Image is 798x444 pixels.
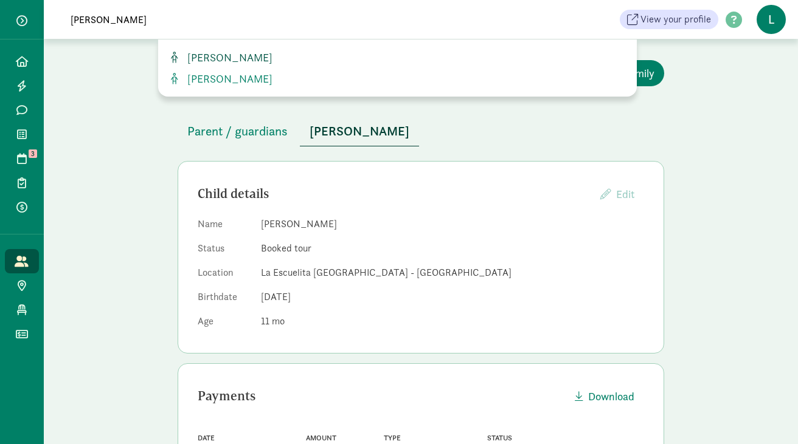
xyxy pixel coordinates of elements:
[310,121,409,141] span: [PERSON_NAME]
[198,217,251,236] dt: Name
[757,5,786,34] span: L
[306,434,336,442] span: Amount
[187,121,288,141] span: Parent / guardians
[182,50,272,64] span: [PERSON_NAME]
[198,434,215,442] span: Date
[737,386,798,444] iframe: Chat Widget
[261,217,644,231] dd: [PERSON_NAME]
[300,117,419,146] button: [PERSON_NAME]
[198,265,251,285] dt: Location
[616,187,634,201] span: Edit
[261,290,291,303] span: [DATE]
[182,72,272,86] span: [PERSON_NAME]
[487,434,512,442] span: Status
[198,290,251,309] dt: Birthdate
[5,146,39,171] a: 3
[168,70,627,87] a: [PERSON_NAME]
[261,241,644,256] dd: Booked tour
[261,265,644,280] dd: La Escuelita [GEOGRAPHIC_DATA] - [GEOGRAPHIC_DATA]
[588,388,634,405] span: Download
[178,125,297,138] a: Parent / guardians
[198,386,565,406] div: Payments
[198,241,251,261] dt: Status
[565,383,644,409] button: Download
[640,12,711,27] span: View your profile
[620,10,718,29] a: View your profile
[591,181,644,207] button: Edit
[300,125,419,138] a: [PERSON_NAME]
[198,314,251,333] dt: Age
[198,184,591,203] div: Child details
[178,117,297,146] button: Parent / guardians
[168,49,627,66] a: [PERSON_NAME]
[384,434,401,442] span: Type
[63,7,404,32] input: Search for a family, child or location
[29,149,37,158] span: 3
[261,315,285,327] span: 11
